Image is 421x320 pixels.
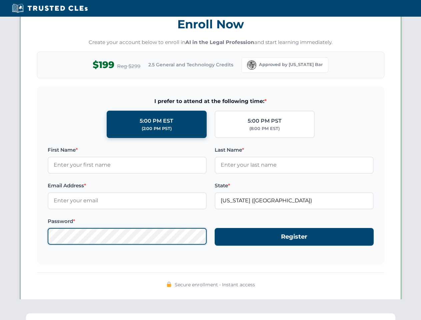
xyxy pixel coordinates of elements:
[247,60,256,70] img: Florida Bar
[185,39,254,45] strong: AI in the Legal Profession
[140,117,173,125] div: 5:00 PM EST
[215,182,374,190] label: State
[215,157,374,173] input: Enter your last name
[48,97,374,106] span: I prefer to attend at the following time:
[10,3,90,13] img: Trusted CLEs
[175,281,255,288] span: Secure enrollment • Instant access
[48,157,207,173] input: Enter your first name
[48,192,207,209] input: Enter your email
[93,57,114,72] span: $199
[215,228,374,246] button: Register
[37,14,384,35] h3: Enroll Now
[48,217,207,225] label: Password
[259,61,323,68] span: Approved by [US_STATE] Bar
[148,61,233,68] span: 2.5 General and Technology Credits
[142,125,172,132] div: (2:00 PM PST)
[249,125,280,132] div: (8:00 PM EST)
[215,192,374,209] input: Florida (FL)
[215,146,374,154] label: Last Name
[48,146,207,154] label: First Name
[166,282,172,287] img: 🔒
[117,62,140,70] span: Reg $299
[37,39,384,46] p: Create your account below to enroll in and start learning immediately.
[48,182,207,190] label: Email Address
[248,117,282,125] div: 5:00 PM PST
